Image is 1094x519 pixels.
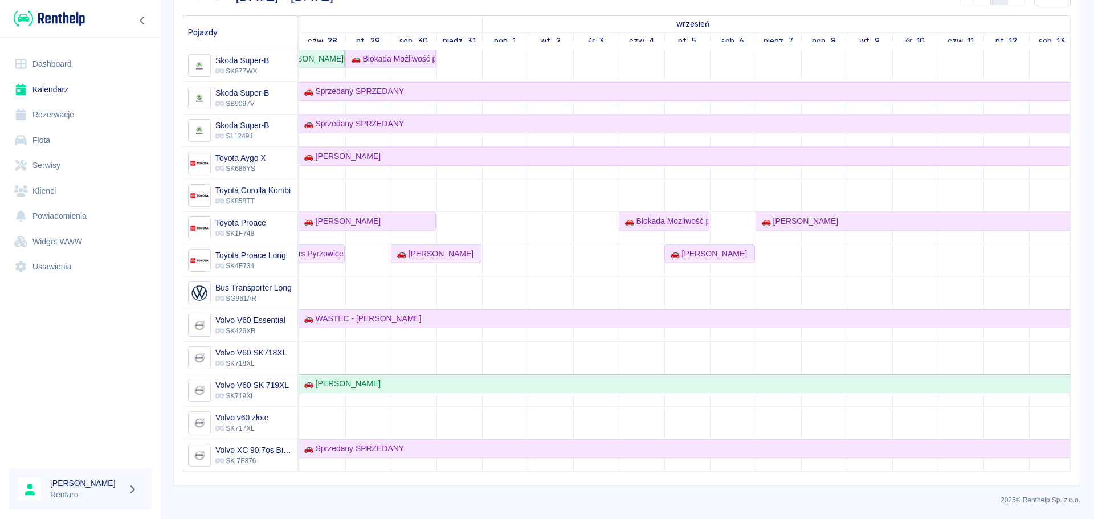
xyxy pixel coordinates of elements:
img: Image [190,349,209,367]
div: 🚗 WASTEC - [PERSON_NAME] [299,313,421,325]
p: SK858TT [215,196,291,206]
a: 3 września 2025 [585,33,607,50]
div: 🚗 [PERSON_NAME] [262,53,344,65]
img: Image [190,446,209,465]
div: 🚗 [PERSON_NAME] [299,150,381,162]
img: Image [190,186,209,205]
h6: Skoda Super-B [215,55,269,66]
div: 🚗 [PERSON_NAME] [299,215,381,227]
a: Serwisy [9,153,151,178]
p: Rentaro [50,489,123,501]
h6: Volvo V60 SK718XL [215,347,287,358]
a: 12 września 2025 [993,33,1020,50]
h6: Skoda Super-B [215,120,269,131]
div: 🚗 [PERSON_NAME] [392,248,473,260]
h6: Volvo XC 90 7os Białe [215,444,292,456]
h6: Toyota Aygo X [215,152,266,164]
div: 🚗 [PERSON_NAME] [666,248,747,260]
p: SG961AR [215,293,292,304]
a: 9 września 2025 [856,33,883,50]
p: SK426XR [215,326,285,336]
img: Renthelp logo [14,9,85,28]
a: 11 września 2025 [945,33,977,50]
p: SK4F734 [215,261,286,271]
h6: Toyota Proace [215,217,266,228]
p: SK719XL [215,391,289,401]
a: 1 września 2025 [674,16,713,32]
a: 8 września 2025 [809,33,839,50]
a: 13 września 2025 [1036,33,1068,50]
a: 30 sierpnia 2025 [397,33,431,50]
img: Image [190,121,209,140]
p: SK718XL [215,358,287,369]
div: 🚗 [PERSON_NAME] [757,215,838,227]
a: 31 sierpnia 2025 [440,33,479,50]
img: Image [190,316,209,335]
img: Image [190,89,209,108]
a: Klienci [9,178,151,204]
img: Image [190,284,209,303]
p: SK1F748 [215,228,266,239]
p: SB9097V [215,99,269,109]
p: SK686YS [215,164,266,174]
a: Ustawienia [9,254,151,280]
a: Flota [9,128,151,153]
h6: Bus Transporter Long [215,282,292,293]
img: Image [190,154,209,173]
a: 4 września 2025 [626,33,657,50]
a: 5 września 2025 [675,33,700,50]
img: Image [190,56,209,75]
span: Pojazdy [188,28,218,38]
div: 🚗 KUrs Pyrzowice [271,248,344,260]
img: Image [190,251,209,270]
div: 🚗 Blokada Możliwość przedłużenia [620,215,708,227]
div: 🚗 Sprzedany SPRZEDANY [299,118,404,130]
a: Widget WWW [9,229,151,255]
img: Image [190,219,209,238]
h6: Volvo V60 SK 719XL [215,379,289,391]
h6: Volvo v60 złote [215,412,268,423]
a: Kalendarz [9,77,151,103]
a: 7 września 2025 [761,33,796,50]
div: 🚗 Sprzedany SPRZEDANY [299,443,404,455]
div: 🚗 [PERSON_NAME] [299,378,381,390]
h6: Volvo V60 Essential [215,314,285,326]
p: SK 7F876 [215,456,292,466]
a: Renthelp logo [9,9,85,28]
a: Rezerwacje [9,102,151,128]
div: 🚗 Blokada Możliwość przedłużenia [346,53,435,65]
p: SL1249J [215,131,269,141]
button: Zwiń nawigację [134,13,151,28]
a: 10 września 2025 [903,33,928,50]
div: 🚗 Sprzedany SPRZEDANY [299,85,404,97]
a: 6 września 2025 [719,33,748,50]
img: Image [190,381,209,400]
img: Image [190,414,209,432]
a: 1 września 2025 [491,33,519,50]
h6: Toyota Corolla Kombi [215,185,291,196]
p: 2025 © Renthelp Sp. z o.o. [173,495,1080,505]
a: Dashboard [9,51,151,77]
h6: Skoda Super-B [215,87,269,99]
a: Powiadomienia [9,203,151,229]
p: SK717XL [215,423,268,434]
a: 29 sierpnia 2025 [353,33,383,50]
a: 2 września 2025 [537,33,564,50]
h6: [PERSON_NAME] [50,477,123,489]
p: SK877WX [215,66,269,76]
a: 28 sierpnia 2025 [305,33,341,50]
h6: Toyota Proace Long [215,250,286,261]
